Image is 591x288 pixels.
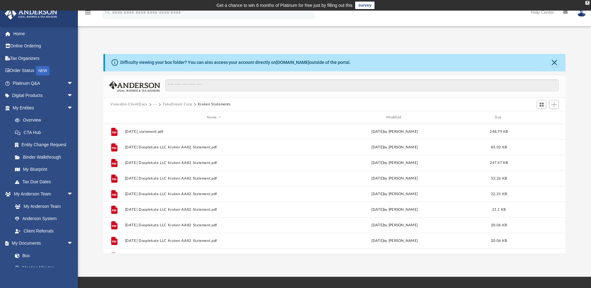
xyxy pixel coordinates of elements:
[491,177,507,180] span: 53.26 KB
[490,130,508,133] span: 248.79 KB
[9,163,79,176] a: My Blueprint
[514,115,558,120] div: id
[165,79,559,91] input: Search files and folders
[84,12,92,16] a: menu
[4,65,83,77] a: Order StatusNEW
[125,115,303,120] div: Name
[306,129,484,135] div: [DATE] by [PERSON_NAME]
[125,130,303,134] button: [DATE]_statement.pdf
[67,77,79,90] span: arrow_drop_down
[306,207,484,213] div: [DATE] by [PERSON_NAME]
[9,249,76,262] a: Box
[36,66,50,75] div: NEW
[306,145,484,150] div: [DATE] by [PERSON_NAME]
[125,223,303,227] button: [DATE] Dooplekate LLC Kraken AA82 Statement.pdf
[67,237,79,250] span: arrow_drop_down
[125,176,303,180] button: [DATE] Dooplekate LLC Kraken AA82 Statement.pdf
[491,192,507,196] span: 22.21 KB
[9,126,83,139] a: CTA Hub
[9,262,79,274] a: Meeting Minutes
[9,225,79,237] a: Client Referrals
[306,223,484,228] div: [DATE] by [PERSON_NAME]
[67,188,79,201] span: arrow_drop_down
[153,102,157,107] button: ···
[4,52,83,65] a: Tax Organizers
[103,124,565,253] div: grid
[67,89,79,102] span: arrow_drop_down
[4,237,79,250] a: My Documentsarrow_drop_down
[125,239,303,243] button: [DATE] Dooplekate LLC Kraken AA82 Statement.pdf
[487,115,512,120] div: Size
[4,102,83,114] a: My Entitiesarrow_drop_down
[549,100,559,109] button: Add
[106,115,122,120] div: id
[490,161,508,165] span: 247.47 KB
[163,102,192,107] button: TakaDreem Corp
[9,114,83,127] a: Overview
[306,191,484,197] div: [DATE] by [PERSON_NAME]
[550,58,559,67] button: Close
[9,200,76,213] a: My Anderson Team
[4,40,83,52] a: Online Ordering
[4,188,79,200] a: My Anderson Teamarrow_drop_down
[491,146,507,149] span: 85.02 KB
[491,239,507,242] span: 20.06 KB
[125,145,303,149] button: [DATE] Dooplekate LLC Kraken AA82 Statement.pdf
[585,1,589,5] div: close
[492,208,506,211] span: 21.1 KB
[355,2,374,9] a: survey
[306,238,484,244] div: [DATE] by [PERSON_NAME]
[217,2,353,9] div: Get a chance to win 6 months of Platinum for free just by filling out this
[84,9,92,16] i: menu
[276,60,309,65] a: [DOMAIN_NAME]
[577,8,586,17] img: User Pic
[9,213,79,225] a: Anderson System
[125,192,303,196] button: [DATE] Dooplekate LLC Kraken AA82 Statement.pdf
[125,208,303,212] button: [DATE] Dooplekate LLC Kraken AA82 Statement.pdf
[67,102,79,114] span: arrow_drop_down
[537,100,546,109] button: Switch to Grid View
[9,175,83,188] a: Tax Due Dates
[491,223,507,227] span: 20.06 KB
[9,139,83,151] a: Entity Change Request
[125,161,303,165] button: [DATE] Dooplekate LLC Kraken AA82 Statement.pdf
[4,77,83,89] a: Platinum Q&Aarrow_drop_down
[4,27,83,40] a: Home
[3,7,59,20] img: Anderson Advisors Platinum Portal
[104,8,111,15] i: search
[120,59,351,66] div: Difficulty viewing your box folder? You can also access your account directly on outside of the p...
[306,115,484,120] div: Modified
[9,151,83,163] a: Binder Walkthrough
[110,102,147,107] button: Viewable-ClientDocs
[306,160,484,166] div: [DATE] by [PERSON_NAME]
[198,102,231,107] button: Kraken Statements
[4,89,83,102] a: Digital Productsarrow_drop_down
[306,176,484,181] div: [DATE] by [PERSON_NAME]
